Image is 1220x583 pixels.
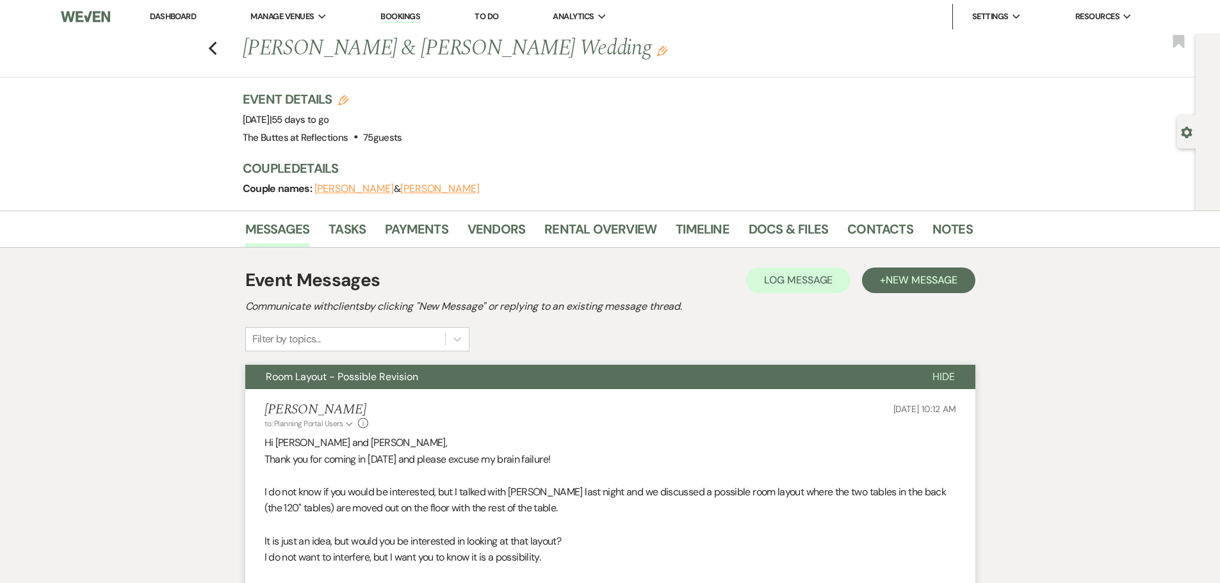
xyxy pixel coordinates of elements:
[264,533,956,550] p: It is just an idea, but would you be interested in looking at that layout?
[264,418,355,429] button: to: Planning Portal Users
[544,219,656,247] a: Rental Overview
[264,435,956,451] p: Hi [PERSON_NAME] and [PERSON_NAME],
[400,184,480,194] button: [PERSON_NAME]
[243,131,348,144] span: The Buttes at Reflections
[912,365,975,389] button: Hide
[243,113,329,126] span: [DATE]
[250,10,314,23] span: Manage Venues
[749,219,828,247] a: Docs & Files
[243,159,960,177] h3: Couple Details
[972,10,1009,23] span: Settings
[264,549,956,566] p: I do not want to interfere, but I want you to know it is a possibility.
[314,182,480,195] span: &
[380,11,420,23] a: Bookings
[932,370,955,383] span: Hide
[475,11,498,22] a: To Do
[243,182,314,195] span: Couple names:
[746,268,850,293] button: Log Message
[657,45,667,56] button: Edit
[1181,125,1192,138] button: Open lead details
[385,219,448,247] a: Payments
[150,11,196,22] a: Dashboard
[468,219,525,247] a: Vendors
[245,365,912,389] button: Room Layout - Possible Revision
[245,299,975,314] h2: Communicate with clients by clicking "New Message" or replying to an existing message thread.
[270,113,329,126] span: |
[314,184,394,194] button: [PERSON_NAME]
[764,273,833,287] span: Log Message
[363,131,402,144] span: 75 guests
[264,484,956,516] p: I do not know if you would be interested, but I talked with [PERSON_NAME] last night and we discu...
[886,273,957,287] span: New Message
[1075,10,1119,23] span: Resources
[862,268,975,293] button: +New Message
[553,10,594,23] span: Analytics
[243,90,402,108] h3: Event Details
[893,403,956,415] span: [DATE] 10:12 AM
[847,219,913,247] a: Contacts
[676,219,729,247] a: Timeline
[272,113,329,126] span: 55 days to go
[243,33,817,64] h1: [PERSON_NAME] & [PERSON_NAME] Wedding
[266,370,418,383] span: Room Layout - Possible Revision
[932,219,973,247] a: Notes
[61,3,110,30] img: Weven Logo
[252,331,321,347] div: Filter by topics...
[264,402,369,418] h5: [PERSON_NAME]
[264,419,343,429] span: to: Planning Portal Users
[329,219,366,247] a: Tasks
[264,451,956,468] p: Thank you for coming in [DATE] and please excuse my brain failure!
[245,219,310,247] a: Messages
[245,267,380,294] h1: Event Messages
